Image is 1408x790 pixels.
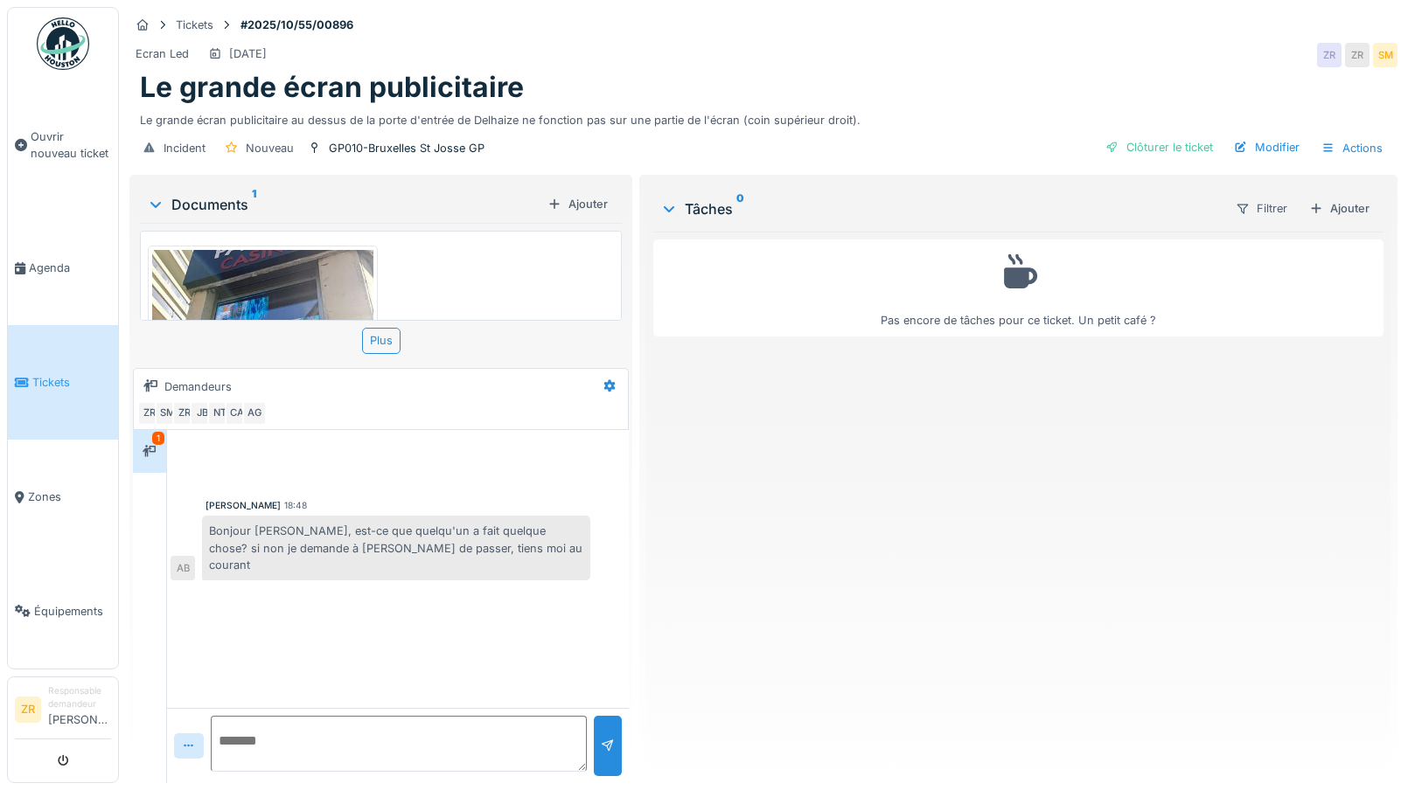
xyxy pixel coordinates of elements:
[362,328,401,353] div: Plus
[8,554,118,669] a: Équipements
[140,105,1387,128] div: Le grande écran publicitaire au dessus de la porte d'entrée de Delhaize ne fonction pas sur une p...
[171,556,195,580] div: AB
[137,401,162,426] div: ZR
[136,45,189,62] div: Ecran Led
[28,489,111,505] span: Zones
[1314,135,1391,161] div: Actions
[540,192,615,216] div: Ajouter
[48,684,111,711] div: Responsable demandeur
[147,194,540,215] div: Documents
[246,140,294,156] div: Nouveau
[8,80,118,211] a: Ouvrir nouveau ticket
[1227,135,1307,159] div: Modifier
[1228,196,1295,221] div: Filtrer
[665,247,1372,329] div: Pas encore de tâches pour ce ticket. Un petit café ?
[140,71,524,104] h1: Le grande écran publicitaire
[172,401,197,426] div: ZR
[8,211,118,325] a: Agenda
[1345,43,1370,67] div: ZR
[48,684,111,735] li: [PERSON_NAME]
[225,401,249,426] div: CA
[1098,135,1220,159] div: Clôturer le ticket
[329,140,484,156] div: GP010-Bruxelles St Josse GP
[29,260,111,276] span: Agenda
[207,401,232,426] div: NT
[736,198,744,219] sup: 0
[176,17,213,33] div: Tickets
[234,17,360,33] strong: #2025/10/55/00896
[164,378,232,395] div: Demandeurs
[15,684,111,739] a: ZR Responsable demandeur[PERSON_NAME]
[32,374,111,391] span: Tickets
[152,432,164,445] div: 1
[31,128,111,162] span: Ouvrir nouveau ticket
[229,45,267,62] div: [DATE]
[1317,43,1342,67] div: ZR
[660,198,1221,219] div: Tâches
[37,17,89,70] img: Badge_color-CXgf-gQk.svg
[8,440,118,554] a: Zones
[1373,43,1398,67] div: SM
[190,401,214,426] div: JB
[284,499,307,512] div: 18:48
[242,401,267,426] div: AG
[8,325,118,440] a: Tickets
[206,499,281,512] div: [PERSON_NAME]
[202,516,590,580] div: Bonjour [PERSON_NAME], est-ce que quelqu'un a fait quelque chose? si non je demande à [PERSON_NAM...
[1302,197,1377,220] div: Ajouter
[164,140,206,156] div: Incident
[152,250,373,544] img: 8jz89v0xcukewo8q04x09oam2gzw
[34,603,111,620] span: Équipements
[15,696,41,723] li: ZR
[155,401,179,426] div: SM
[252,194,256,215] sup: 1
